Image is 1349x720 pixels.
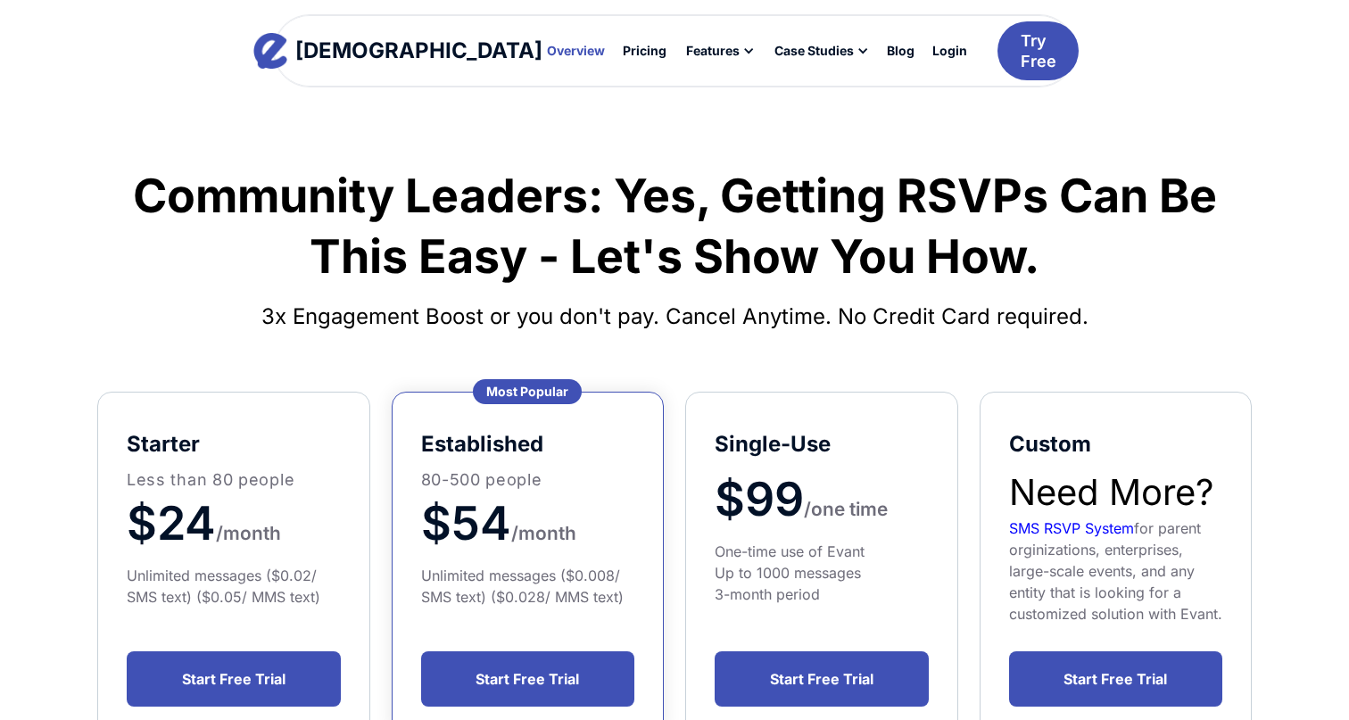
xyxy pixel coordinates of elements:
span: month [518,522,576,544]
h1: Community Leaders: Yes, Getting RSVPs Can Be This Easy - Let's Show You How. [97,166,1252,286]
span: /one time [804,498,888,520]
span: $99 [715,471,804,527]
h4: 3x Engagement Boost or you don't pay. Cancel Anytime. No Credit Card required. [97,295,1252,338]
h5: Single-Use [715,430,929,459]
span: /month [216,522,281,544]
a: Blog [878,36,923,66]
div: for parent orginizations, enterprises, large-scale events, and any entity that is looking for a c... [1009,517,1223,625]
div: Case Studies [774,45,854,57]
div: Most Popular [473,379,582,404]
a: Start Free Trial [715,651,929,707]
h5: established [421,430,635,459]
a: Try Free [997,21,1079,81]
h5: Custom [1009,430,1223,459]
p: 80-500 people [421,468,635,492]
a: Start Free Trial [421,651,635,707]
div: Features [675,36,764,66]
span: $54 [421,495,511,551]
a: Overview [538,36,614,66]
div: Features [686,45,740,57]
span: / [511,522,518,544]
div: Try Free [1021,30,1056,72]
span: $24 [127,495,216,551]
div: Unlimited messages ($0.02/ SMS text) ($0.05/ MMS text) [127,565,341,608]
a: Start Free Trial [127,651,341,707]
div: Unlimited messages ($0.008/ SMS text) ($0.028/ MMS text) [421,565,635,608]
a: Pricing [614,36,675,66]
div: Case Studies [764,36,878,66]
div: Pricing [623,45,666,57]
a: home [270,33,526,69]
a: Login [923,36,976,66]
div: Overview [547,45,605,57]
div: One-time use of Evant Up to 1000 messages 3-month period [715,541,929,605]
h5: starter [127,430,341,459]
div: [DEMOGRAPHIC_DATA] [295,40,542,62]
h2: Need More? [1009,468,1223,517]
a: Start Free Trial [1009,651,1223,707]
p: Less than 80 people [127,468,341,492]
a: SMS RSVP System [1009,519,1134,537]
div: Login [932,45,967,57]
div: Blog [887,45,915,57]
a: month [518,495,576,551]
